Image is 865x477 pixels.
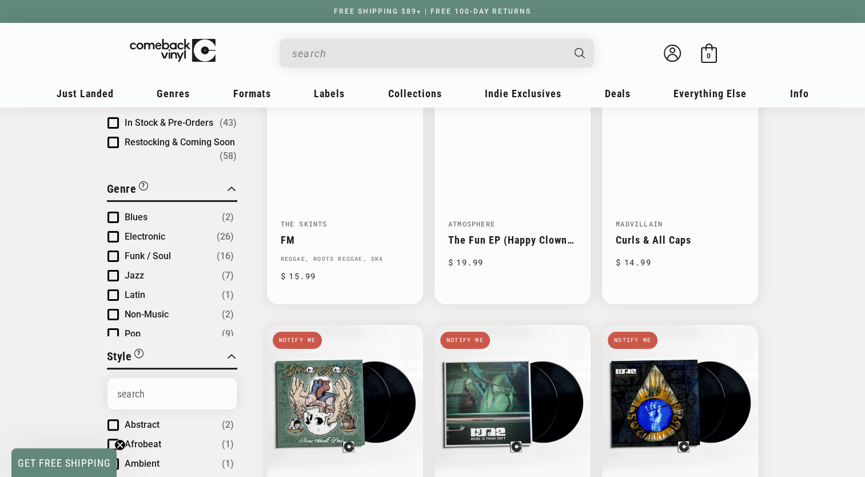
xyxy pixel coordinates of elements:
span: GET FREE SHIPPING [18,457,111,469]
input: Search Options [107,378,237,410]
span: Blues [125,212,148,222]
span: Number of products: (16) [217,249,234,263]
span: Number of products: (1) [222,457,234,471]
span: Genres [157,88,190,100]
span: Everything Else [673,88,747,100]
span: Collections [388,88,442,100]
a: Atmosphere [448,219,495,228]
span: Labels [314,88,345,100]
div: GET FREE SHIPPINGClose teaser [11,448,117,477]
span: Number of products: (2) [222,308,234,321]
span: Number of products: (26) [217,230,234,244]
span: Formats [233,88,271,100]
span: Jazz [125,270,144,281]
span: Electronic [125,231,165,242]
span: In Stock & Pre-Orders [125,117,213,128]
input: When autocomplete results are available use up and down arrows to review and enter to select [292,42,563,65]
span: Funk / Soul [125,251,171,261]
span: Number of products: (43) [220,116,237,130]
span: Genre [107,182,137,196]
span: 0 [707,51,711,60]
a: FM [281,234,409,246]
span: Number of products: (7) [222,269,234,283]
span: Pop [125,328,141,339]
span: Ambient [125,458,160,469]
span: Info [790,88,809,100]
button: Filter by Style [107,348,144,368]
span: Style [107,349,132,363]
a: Madvillain [616,219,663,228]
a: The Fun EP (Happy Clown Bad Dub Eight) [448,234,577,246]
a: Curls & All Caps [616,234,744,246]
span: Latin [125,289,145,300]
button: Search [564,39,595,67]
span: Just Landed [57,88,114,100]
span: Number of products: (2) [222,418,234,432]
a: FREE SHIPPING $89+ | FREE 100-DAY RETURNS [322,7,543,15]
span: Number of products: (1) [222,438,234,451]
span: Restocking & Coming Soon [125,137,235,148]
div: Search [280,39,594,67]
span: Abstract [125,419,160,430]
span: Non-Music [125,309,169,320]
span: Number of products: (9) [222,327,234,341]
span: Number of products: (58) [220,149,237,163]
button: Close teaser [114,439,126,451]
span: Number of products: (1) [222,288,234,302]
span: Number of products: (2) [222,210,234,224]
span: Deals [605,88,631,100]
a: The Skints [281,219,328,228]
span: Indie Exclusives [485,88,561,100]
button: Filter by Genre [107,180,149,200]
span: Afrobeat [125,439,161,450]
